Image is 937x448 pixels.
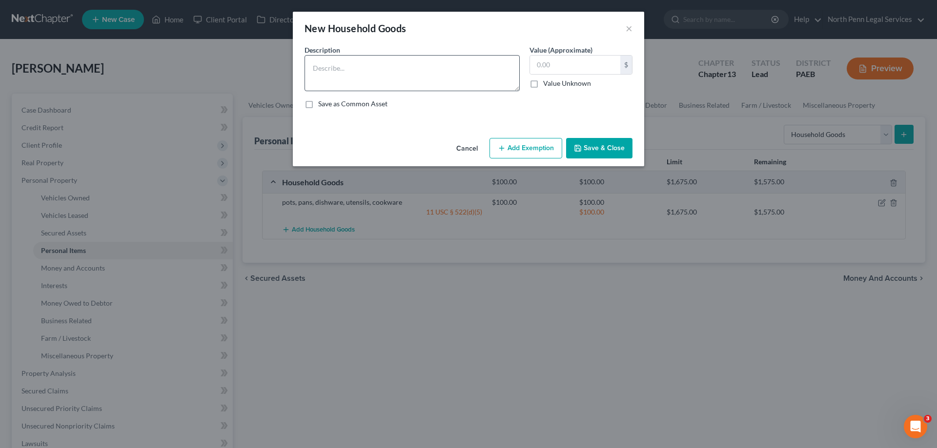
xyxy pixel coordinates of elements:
div: New Household Goods [305,21,407,35]
button: Save & Close [566,138,632,158]
div: $ [620,56,632,74]
iframe: Intercom live chat [904,415,927,438]
span: Description [305,46,340,54]
input: 0.00 [530,56,620,74]
button: Add Exemption [489,138,562,158]
span: 3 [924,415,932,423]
label: Value Unknown [543,78,591,88]
button: Cancel [448,139,486,158]
label: Save as Common Asset [318,99,387,109]
label: Value (Approximate) [530,45,592,55]
button: × [626,22,632,34]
